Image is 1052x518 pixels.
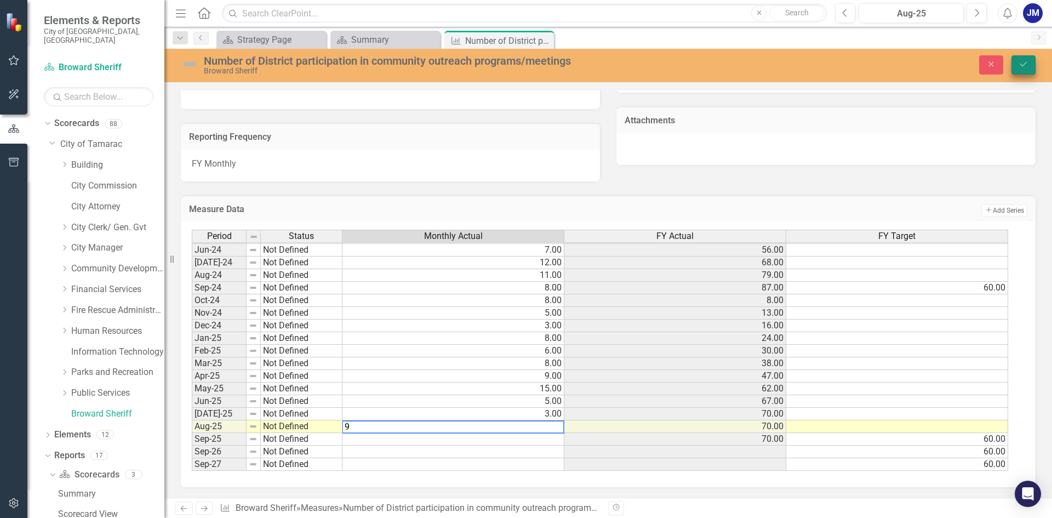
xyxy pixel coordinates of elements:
[261,395,342,408] td: Not Defined
[656,231,694,241] span: FY Actual
[192,244,247,257] td: Jun-24
[181,150,600,181] div: FY Monthly
[342,269,564,282] td: 11.00
[192,420,247,433] td: Aug-25
[249,321,258,330] img: 8DAGhfEEPCf229AAAAAElFTkSuQmCC
[261,307,342,320] td: Not Defined
[333,33,437,47] a: Summary
[204,67,660,75] div: Broward Sheriff
[71,325,164,338] a: Human Resources
[343,503,635,513] div: Number of District participation in community outreach programs/meetings
[342,395,564,408] td: 5.00
[90,451,108,460] div: 17
[342,294,564,307] td: 8.00
[4,12,25,32] img: ClearPoint Strategy
[564,345,786,357] td: 30.00
[71,201,164,213] a: City Attorney
[249,246,258,254] img: 8DAGhfEEPCf229AAAAAElFTkSuQmCC
[261,383,342,395] td: Not Defined
[58,489,164,499] div: Summary
[261,408,342,420] td: Not Defined
[786,446,1008,458] td: 60.00
[249,422,258,431] img: 8DAGhfEEPCf229AAAAAElFTkSuQmCC
[342,257,564,269] td: 12.00
[55,485,164,503] a: Summary
[342,357,564,370] td: 8.00
[249,334,258,343] img: 8DAGhfEEPCf229AAAAAElFTkSuQmCC
[261,433,342,446] td: Not Defined
[564,408,786,420] td: 70.00
[261,332,342,345] td: Not Defined
[564,332,786,345] td: 24.00
[564,244,786,257] td: 56.00
[564,320,786,332] td: 16.00
[204,55,660,67] div: Number of District participation in community outreach programs/meetings
[222,4,827,23] input: Search ClearPoint...
[236,503,296,513] a: Broward Sheriff
[59,469,119,481] a: Scorecards
[249,232,258,241] img: 8DAGhfEEPCf229AAAAAElFTkSuQmCC
[54,429,91,441] a: Elements
[424,231,483,241] span: Monthly Actual
[261,420,342,433] td: Not Defined
[342,244,564,257] td: 7.00
[192,395,247,408] td: Jun-25
[192,307,247,320] td: Nov-24
[342,345,564,357] td: 6.00
[125,470,142,479] div: 3
[981,204,1027,217] button: Add Series
[189,132,592,142] h3: Reporting Frequency
[54,449,85,462] a: Reports
[249,435,258,443] img: 8DAGhfEEPCf229AAAAAElFTkSuQmCC
[44,87,153,106] input: Search Below...
[261,357,342,370] td: Not Defined
[249,397,258,406] img: 8DAGhfEEPCf229AAAAAElFTkSuQmCC
[71,263,164,275] a: Community Development
[192,370,247,383] td: Apr-25
[878,231,916,241] span: FY Target
[192,257,247,269] td: [DATE]-24
[564,307,786,320] td: 13.00
[465,34,551,48] div: Number of District participation in community outreach programs/meetings
[71,283,164,296] a: Financial Services
[564,282,786,294] td: 87.00
[249,409,258,418] img: 8DAGhfEEPCf229AAAAAElFTkSuQmCC
[71,346,164,358] a: Information Technology
[96,430,114,440] div: 12
[785,8,809,17] span: Search
[342,408,564,420] td: 3.00
[786,458,1008,471] td: 60.00
[261,294,342,307] td: Not Defined
[564,395,786,408] td: 67.00
[625,116,1027,126] h3: Attachments
[71,242,164,254] a: City Manager
[192,383,247,395] td: May-25
[207,231,232,241] span: Period
[249,283,258,292] img: 8DAGhfEEPCf229AAAAAElFTkSuQmCC
[261,282,342,294] td: Not Defined
[237,33,323,47] div: Strategy Page
[564,370,786,383] td: 47.00
[54,117,99,130] a: Scorecards
[249,384,258,393] img: 8DAGhfEEPCf229AAAAAElFTkSuQmCC
[249,359,258,368] img: 8DAGhfEEPCf229AAAAAElFTkSuQmCC
[351,33,437,47] div: Summary
[60,138,164,151] a: City of Tamarac
[261,320,342,332] td: Not Defined
[261,458,342,471] td: Not Defined
[786,282,1008,294] td: 60.00
[261,370,342,383] td: Not Defined
[181,55,198,73] img: Not Defined
[249,271,258,280] img: 8DAGhfEEPCf229AAAAAElFTkSuQmCC
[862,7,960,20] div: Aug-25
[342,307,564,320] td: 5.00
[44,61,153,74] a: Broward Sheriff
[249,460,258,469] img: 8DAGhfEEPCf229AAAAAElFTkSuQmCC
[249,296,258,305] img: 8DAGhfEEPCf229AAAAAElFTkSuQmCC
[261,345,342,357] td: Not Defined
[192,446,247,458] td: Sep-26
[192,320,247,332] td: Dec-24
[71,304,164,317] a: Fire Rescue Administration
[249,346,258,355] img: 8DAGhfEEPCf229AAAAAElFTkSuQmCC
[71,221,164,234] a: City Clerk/ Gen. Gvt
